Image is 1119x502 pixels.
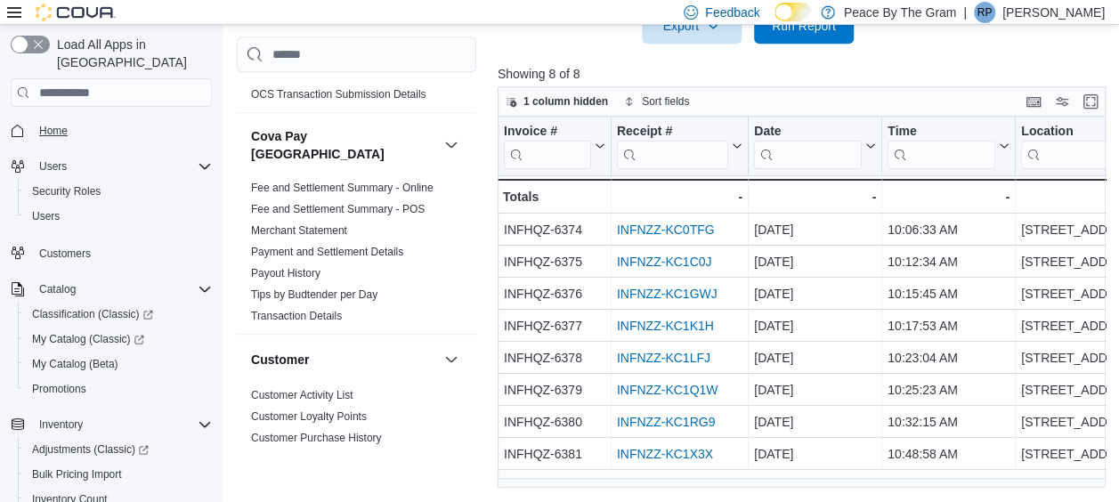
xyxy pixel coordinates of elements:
span: Catalog [39,282,76,296]
div: [DATE] [754,283,876,304]
div: [DATE] [754,443,876,465]
button: 1 column hidden [499,91,615,112]
button: Users [4,154,219,179]
div: [DATE] [754,251,876,272]
a: Customer Purchase History [251,432,382,444]
span: My Catalog (Classic) [32,332,144,346]
span: Inventory [39,417,83,432]
button: Catalog [32,279,83,300]
button: Export [642,8,742,44]
span: Customer Activity List [251,388,353,402]
span: My Catalog (Beta) [32,357,118,371]
span: Payout History [251,266,320,280]
span: Customer Loyalty Points [251,409,367,424]
img: Cova [36,4,116,21]
span: Catalog [32,279,212,300]
a: Classification (Classic) [18,302,219,327]
button: Customers [4,239,219,265]
span: Users [25,206,212,227]
div: Invoice # [504,124,591,141]
a: Customers [32,243,98,264]
span: My Catalog (Beta) [25,353,212,375]
a: Promotions [25,378,93,400]
span: Feedback [705,4,759,21]
span: Tips by Budtender per Day [251,287,377,302]
span: Export [653,8,731,44]
div: Date [754,124,862,141]
button: Customer [251,351,437,368]
div: [DATE] [754,379,876,401]
div: Compliance [237,84,476,112]
div: 10:25:23 AM [888,379,1010,401]
span: Security Roles [25,181,212,202]
span: Bulk Pricing Import [25,464,212,485]
button: Customer [441,349,462,370]
a: My Catalog (Classic) [18,327,219,352]
button: Home [4,117,219,143]
a: Fee and Settlement Summary - POS [251,203,425,215]
span: Fee and Settlement Summary - Online [251,181,434,195]
span: RP [977,2,993,23]
span: Promotions [32,382,86,396]
a: Adjustments (Classic) [25,439,156,460]
div: 10:23:04 AM [888,347,1010,368]
a: Transaction Details [251,310,342,322]
p: [PERSON_NAME] [1002,2,1105,23]
a: Classification (Classic) [25,304,160,325]
span: Sort fields [642,94,689,109]
button: Catalog [4,277,219,302]
div: Receipt # [617,124,728,141]
div: 10:17:53 AM [888,315,1010,336]
span: Fee and Settlement Summary - POS [251,202,425,216]
a: INFNZZ-KC1X3X [617,447,713,461]
span: Users [32,156,212,177]
a: Payment and Settlement Details [251,246,403,258]
span: Customers [32,241,212,263]
a: OCS Transaction Submission Details [251,88,426,101]
button: Keyboard shortcuts [1023,91,1044,112]
span: Customer Purchase History [251,431,382,445]
a: Customer Activity List [251,389,353,401]
div: [DATE] [754,411,876,433]
span: Inventory [32,414,212,435]
div: - [754,186,876,207]
a: Security Roles [25,181,108,202]
span: Bulk Pricing Import [32,467,122,482]
button: My Catalog (Beta) [18,352,219,376]
div: INFHQZ-6377 [504,315,605,336]
p: | [963,2,967,23]
div: - [888,186,1010,207]
a: Bulk Pricing Import [25,464,129,485]
div: 10:48:58 AM [888,443,1010,465]
a: Tips by Budtender per Day [251,288,377,301]
button: Enter fullscreen [1080,91,1101,112]
div: [DATE] [754,315,876,336]
div: 10:32:15 AM [888,411,1010,433]
div: INFHQZ-6379 [504,379,605,401]
div: 10:15:45 AM [888,283,1010,304]
a: INFNZZ-KC0TFG [617,223,715,237]
span: Customers [39,247,91,261]
span: My Catalog (Classic) [25,328,212,350]
span: Classification (Classic) [25,304,212,325]
div: Totals [503,186,605,207]
div: [DATE] [754,347,876,368]
button: Time [888,124,1010,169]
input: Dark Mode [774,3,812,21]
a: My Catalog (Beta) [25,353,126,375]
div: Time [888,124,995,169]
a: INFNZZ-KC1GWJ [617,287,718,301]
span: Dark Mode [774,21,775,22]
a: Users [25,206,67,227]
span: 1 column hidden [523,94,608,109]
span: Users [39,159,67,174]
button: Display options [1051,91,1073,112]
span: Security Roles [32,184,101,198]
span: OCS Transaction Submission Details [251,87,426,101]
div: Invoice # [504,124,591,169]
button: Inventory [32,414,90,435]
div: Cova Pay [GEOGRAPHIC_DATA] [237,177,476,334]
a: Adjustments (Classic) [18,437,219,462]
button: Cova Pay [GEOGRAPHIC_DATA] [251,127,437,163]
